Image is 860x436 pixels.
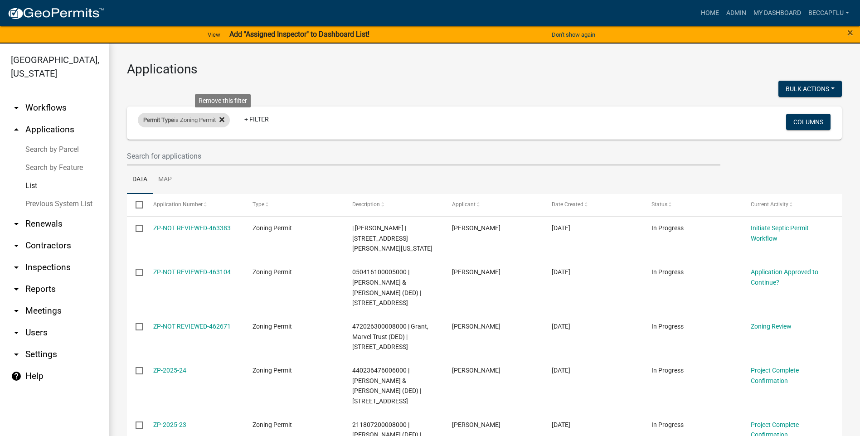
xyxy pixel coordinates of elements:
[847,27,853,38] button: Close
[751,224,809,242] a: Initiate Septic Permit Workflow
[443,194,543,216] datatable-header-cell: Applicant
[452,421,500,428] span: John Sieverding
[11,284,22,295] i: arrow_drop_down
[127,194,144,216] datatable-header-cell: Select
[153,201,203,208] span: Application Number
[651,268,684,276] span: In Progress
[452,224,500,232] span: Diane Wilhelm
[452,323,500,330] span: Jerid Baranczyk
[352,367,421,405] span: 440236476006000 | Hansen, Scott E & Vicki M (DED) | 39673 304TH ST
[552,201,583,208] span: Date Created
[153,268,231,276] a: ZP-NOT REVIEWED-463104
[742,194,842,216] datatable-header-cell: Current Activity
[651,323,684,330] span: In Progress
[11,102,22,113] i: arrow_drop_down
[253,224,292,232] span: Zoning Permit
[552,421,570,428] span: 08/04/2025
[847,26,853,39] span: ×
[153,323,231,330] a: ZP-NOT REVIEWED-462671
[229,30,369,39] strong: Add "Assigned Inspector" to Dashboard List!
[552,268,570,276] span: 08/13/2025
[805,5,853,22] a: BeccaPflu
[751,268,818,286] a: Application Approved to Continue?
[751,323,792,330] a: Zoning Review
[153,224,231,232] a: ZP-NOT REVIEWED-463383
[143,116,174,123] span: Permit Type
[352,268,421,306] span: 050416100005000 | Weber, Michael J & Donna M (DED) | 26789 46TH AVE
[651,367,684,374] span: In Progress
[127,62,842,77] h3: Applications
[750,5,805,22] a: My Dashboard
[651,201,667,208] span: Status
[11,349,22,360] i: arrow_drop_down
[153,421,186,428] a: ZP-2025-23
[552,367,570,374] span: 08/07/2025
[153,367,186,374] a: ZP-2025-24
[552,323,570,330] span: 08/12/2025
[195,94,251,107] div: Remove this filter
[452,268,500,276] span: Michael J. Weber
[778,81,842,97] button: Bulk Actions
[204,27,224,42] a: View
[11,218,22,229] i: arrow_drop_down
[144,194,244,216] datatable-header-cell: Application Number
[651,224,684,232] span: In Progress
[11,305,22,316] i: arrow_drop_down
[543,194,643,216] datatable-header-cell: Date Created
[651,421,684,428] span: In Progress
[352,224,432,252] span: | Michael Holmes | 885 211th Ave Delmar Iowa 52037
[253,268,292,276] span: Zoning Permit
[352,323,428,351] span: 472026300008000 | Grant, Marvel Trust (DED) | 46701 Highway 64 Preston, IA 52069
[253,323,292,330] span: Zoning Permit
[723,5,750,22] a: Admin
[237,111,276,127] a: + Filter
[352,201,380,208] span: Description
[253,421,292,428] span: Zoning Permit
[11,327,22,338] i: arrow_drop_down
[642,194,742,216] datatable-header-cell: Status
[253,367,292,374] span: Zoning Permit
[11,124,22,135] i: arrow_drop_up
[697,5,723,22] a: Home
[786,114,831,130] button: Columns
[751,201,788,208] span: Current Activity
[153,165,177,194] a: Map
[11,240,22,251] i: arrow_drop_down
[127,165,153,194] a: Data
[127,147,720,165] input: Search for applications
[452,367,500,374] span: Scott Hansen
[11,262,22,273] i: arrow_drop_down
[552,224,570,232] span: 08/13/2025
[751,367,799,384] a: Project Complete Confirmation
[344,194,443,216] datatable-header-cell: Description
[11,371,22,382] i: help
[138,113,230,127] div: is Zoning Permit
[452,201,476,208] span: Applicant
[253,201,264,208] span: Type
[244,194,344,216] datatable-header-cell: Type
[548,27,599,42] button: Don't show again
